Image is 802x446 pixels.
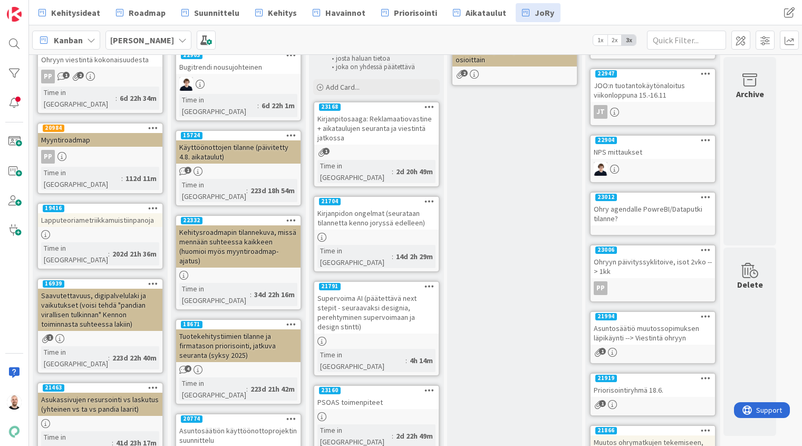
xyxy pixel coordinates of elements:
[194,6,239,19] span: Suunnittelu
[176,60,301,74] div: Bugitrendi nousujohteinen
[452,43,577,67] div: Kenno kehityksen jakautuminen osioittain
[393,166,436,177] div: 2d 20h 49m
[108,352,110,364] span: :
[259,100,297,111] div: 6d 22h 1m
[591,312,715,345] div: 21994Asuntosäätiö muutossopimuksen läpikäynti --> Viestintä ohryyn
[43,205,64,212] div: 19416
[268,6,297,19] span: Kehitys
[405,355,407,366] span: :
[43,384,64,392] div: 21463
[314,291,439,334] div: Supervoima AI (päätettävä next stepit - seuraavaksi designia, perehtyminen supervoimaan ja design...
[110,3,172,22] a: Roadmap
[176,414,301,424] div: 20774
[176,140,301,164] div: Käyttöönottojen tilanne (päivitetty 4.8. aikataulut)
[38,383,162,416] div: 21463Asukassivujen resursointi vs laskutus (yhteinen vs ta vs pandia laarit)
[590,373,716,416] a: 21919Priorisointiryhmä 18.6.
[393,251,436,262] div: 14d 2h 29m
[117,92,159,104] div: 6d 22h 34m
[38,70,162,83] div: PP
[176,51,301,60] div: 22903
[110,35,174,45] b: [PERSON_NAME]
[595,194,617,201] div: 23012
[7,7,22,22] img: Visit kanbanzone.com
[175,319,302,405] a: 18671Tuotekehitystiimien tilanne ja firmatason priorisointi, jatkuva seuranta (syksy 2025)Time in...
[175,215,302,310] a: 22332Kehitysroadmapin tilannekuva, missä mennään suhteessa kaikkeen (huomioi myös myyntiroadmap-a...
[179,283,250,306] div: Time in [GEOGRAPHIC_DATA]
[394,6,437,19] span: Priorisointi
[375,3,443,22] a: Priorisointi
[185,167,191,174] span: 1
[38,279,162,331] div: 16939Saavutettavuus, digipalvelulaki ja vaikutukset (voisi tehdä "pandian virallisen tulkinnan" K...
[591,245,715,278] div: 23006Ohryyn päivityssyklitoive, isot 2vko --> 1kk
[22,2,48,14] span: Support
[181,132,202,139] div: 15724
[41,87,115,110] div: Time in [GEOGRAPHIC_DATA]
[314,282,439,291] div: 21791
[38,393,162,416] div: Asukassivujen resursointi vs laskutus (yhteinen vs ta vs pandia laarit)
[176,131,301,140] div: 15724
[37,203,163,270] a: 19416LapputeoriametriikkamuistiinpanojaTime in [GEOGRAPHIC_DATA]:202d 21h 36m
[313,101,440,187] a: 23168Kirjanpitosaaga: Reklamaatiovastine + aikataulujen seuranta ja viestintä jatkossaTime in [GE...
[181,321,202,328] div: 18671
[175,130,302,206] a: 15724Käyttöönottojen tilanne (päivitetty 4.8. aikataulut)Time in [GEOGRAPHIC_DATA]:223d 18h 54m
[314,386,439,409] div: 23160PSOAS toimenpiteet
[37,33,163,114] a: Allianssimallin muutokset 2026 - Ohryyn viestintä kokonaisuudestaPPTime in [GEOGRAPHIC_DATA]:6d 2...
[175,3,246,22] a: Suunnittelu
[43,125,64,132] div: 20984
[248,383,297,395] div: 223d 21h 42m
[176,131,301,164] div: 15724Käyttöönottojen tilanne (päivitetty 4.8. aikataulut)
[38,133,162,147] div: Myyntiroadmap
[313,281,440,376] a: 21791Supervoima AI (päätettävä next stepit - seuraavaksi designia, perehtyminen supervoimaan ja d...
[41,150,55,164] div: PP
[591,69,715,79] div: 22947
[176,225,301,268] div: Kehitysroadmapin tilannekuva, missä mennään suhteessa kaikkeen (huomioi myös myyntiroadmap-ajatus)
[121,173,123,184] span: :
[38,43,162,67] div: Allianssimallin muutokset 2026 - Ohryyn viestintä kokonaisuudesta
[594,105,607,119] div: JT
[179,377,246,401] div: Time in [GEOGRAPHIC_DATA]
[38,279,162,289] div: 16939
[179,179,246,202] div: Time in [GEOGRAPHIC_DATA]
[176,77,301,91] div: MT
[591,383,715,397] div: Priorisointiryhmä 18.6.
[326,63,438,71] li: joka on yhdessä päätettävä
[607,35,622,45] span: 2x
[461,70,468,77] span: 2
[591,426,715,435] div: 21866
[451,33,578,86] a: Kenno kehityksen jakautuminen osioittain
[595,246,617,254] div: 23006
[248,185,297,196] div: 223d 18h 54m
[590,244,716,302] a: 23006Ohryyn päivityssyklitoive, isot 2vko --> 1kkPP
[314,197,439,230] div: 21704Kirjanpidon ongelmat (seurataan tilannetta kenno joryssä edelleen)
[314,395,439,409] div: PSOAS toimenpiteet
[179,77,193,91] img: MT
[535,6,554,19] span: JoRy
[252,289,297,300] div: 34d 22h 16m
[38,204,162,213] div: 19416
[46,334,53,341] span: 1
[123,173,159,184] div: 112d 11m
[176,320,301,329] div: 18671
[249,3,303,22] a: Kehitys
[43,280,64,288] div: 16939
[314,206,439,230] div: Kirjanpidon ongelmat (seurataan tilannetta kenno joryssä edelleen)
[313,196,440,272] a: 21704Kirjanpidon ongelmat (seurataan tilannetta kenno joryssä edelleen)Time in [GEOGRAPHIC_DATA]:...
[41,167,121,190] div: Time in [GEOGRAPHIC_DATA]
[591,136,715,159] div: 22904NPS mittaukset
[314,386,439,395] div: 23160
[595,427,617,434] div: 21866
[38,150,162,164] div: PP
[326,54,438,63] li: josta haluan tietoa
[647,31,726,50] input: Quick Filter...
[590,311,716,364] a: 21994Asuntosäätiö muutossopimuksen läpikäynti --> Viestintä ohryyn
[591,105,715,119] div: JT
[32,3,107,22] a: Kehitysideat
[54,34,83,46] span: Kanban
[595,137,617,144] div: 22904
[393,430,436,442] div: 2d 22h 49m
[319,103,341,111] div: 23168
[115,92,117,104] span: :
[7,395,22,410] img: TM
[591,136,715,145] div: 22904
[594,281,607,295] div: PP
